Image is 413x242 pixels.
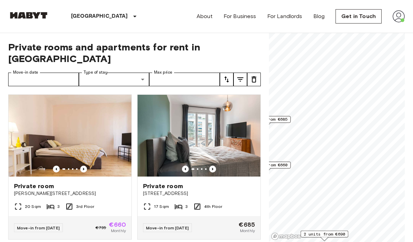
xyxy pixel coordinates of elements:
a: For Landlords [267,12,302,20]
a: Marketing picture of unit DE-04-021-001-01HFPrevious imagePrevious imagePrivate room[STREET_ADDRE... [137,94,261,240]
button: Previous image [182,166,189,172]
span: 4th Floor [204,203,222,210]
span: 17 Sqm [154,203,169,210]
div: Map marker [243,162,291,172]
a: Marketing picture of unit DE-04-009-002-02HFPrevious imagePrevious imagePrivate room[PERSON_NAME]... [8,94,132,240]
label: Move-in date [13,70,38,75]
img: Marketing picture of unit DE-04-009-002-02HF [9,95,131,177]
span: Monthly [111,228,126,234]
span: €685 [239,222,255,228]
button: Previous image [80,166,87,172]
span: €660 [109,222,126,228]
img: Marketing picture of unit DE-04-021-001-01HF [138,95,260,177]
button: Previous image [53,166,60,172]
span: 3 [185,203,188,210]
div: Map marker [301,231,348,241]
span: Move-in from [DATE] [146,225,189,230]
span: 2 units from €690 [304,231,345,237]
button: tune [247,73,261,86]
button: tune [233,73,247,86]
span: 1 units from €685 [246,116,288,122]
span: Private room [14,182,54,190]
span: Monthly [240,228,255,234]
img: avatar [393,10,405,22]
span: 1 units from €660 [246,162,288,168]
span: [PERSON_NAME][STREET_ADDRESS] [14,190,126,197]
span: Private room [143,182,183,190]
input: Choose date [8,73,79,86]
a: Get in Touch [336,9,382,24]
a: About [197,12,213,20]
label: Max price [154,70,172,75]
span: €735 [96,225,106,231]
span: 3 [57,203,60,210]
a: For Business [224,12,256,20]
a: Blog [313,12,325,20]
a: Mapbox logo [271,232,301,240]
span: 3rd Floor [76,203,94,210]
span: 20 Sqm [25,203,41,210]
img: Habyt [8,12,49,19]
button: tune [220,73,233,86]
button: Previous image [209,166,216,172]
div: Map marker [243,116,291,126]
span: Move-in from [DATE] [17,225,60,230]
span: [STREET_ADDRESS] [143,190,255,197]
p: [GEOGRAPHIC_DATA] [71,12,128,20]
label: Type of stay [84,70,108,75]
span: Private rooms and apartments for rent in [GEOGRAPHIC_DATA] [8,41,261,64]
